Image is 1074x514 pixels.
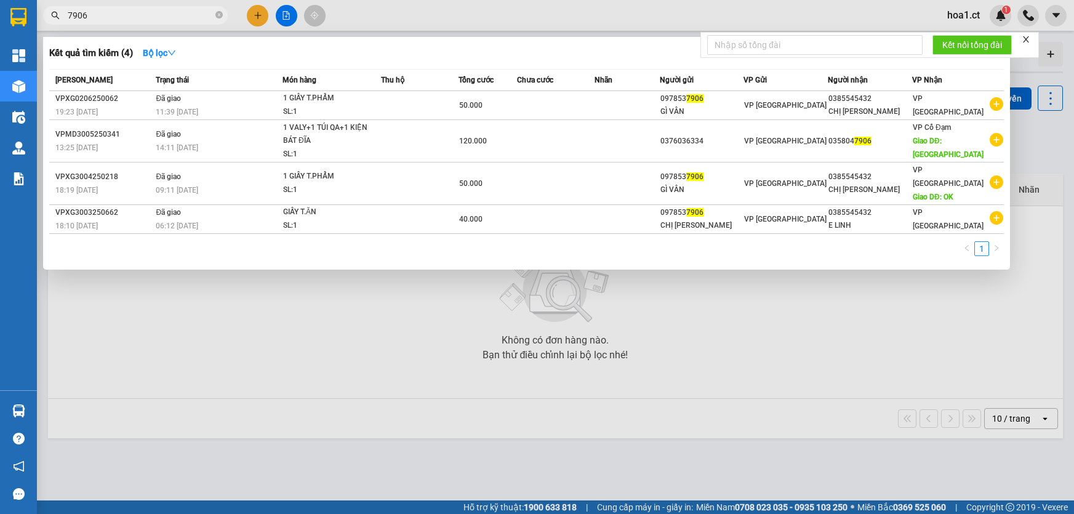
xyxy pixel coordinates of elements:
input: Nhập số tổng đài [707,35,923,55]
span: Giao DĐ: OK [913,193,953,201]
img: warehouse-icon [12,80,25,93]
span: 09:11 [DATE] [156,186,198,195]
div: GÌ VÂN [660,183,743,196]
span: plus-circle [990,175,1003,189]
span: Đã giao [156,208,181,217]
div: VPXG3003250662 [55,206,152,219]
div: 1 GIẤY T.PHẨM [283,92,375,105]
span: Giao DĐ: [GEOGRAPHIC_DATA] [913,137,984,159]
div: CHỊ [PERSON_NAME] [660,219,743,232]
div: 0385545432 [828,206,912,219]
span: Thu hộ [381,76,404,84]
div: 0376036334 [660,135,743,148]
span: VP [GEOGRAPHIC_DATA] [744,215,827,223]
span: VP [GEOGRAPHIC_DATA] [913,94,984,116]
span: Kết nối tổng đài [942,38,1002,52]
span: 7906 [854,137,872,145]
span: 50.000 [459,179,483,188]
span: VP Nhận [912,76,942,84]
span: VP [GEOGRAPHIC_DATA] [744,179,827,188]
span: 19:23 [DATE] [55,108,98,116]
span: 06:12 [DATE] [156,222,198,230]
div: VPXG0206250062 [55,92,152,105]
span: 7906 [686,94,703,103]
div: CHỊ [PERSON_NAME] [828,105,912,118]
div: GIẤY T.ĂN [283,206,375,219]
strong: Bộ lọc [143,48,176,58]
a: 1 [975,242,988,255]
span: left [963,244,971,252]
span: notification [13,460,25,472]
div: SL: 1 [283,219,375,233]
button: left [960,241,974,256]
div: SL: 1 [283,148,375,161]
span: 14:11 [DATE] [156,143,198,152]
span: question-circle [13,433,25,444]
div: 0385545432 [828,171,912,183]
span: Người gửi [660,76,694,84]
div: SL: 1 [283,105,375,119]
span: close-circle [215,11,223,18]
span: close-circle [215,10,223,22]
span: 7906 [686,172,703,181]
span: 50.000 [459,101,483,110]
span: Đã giao [156,172,181,181]
h3: Kết quả tìm kiếm ( 4 ) [49,47,133,60]
div: VPMD3005250341 [55,128,152,141]
img: warehouse-icon [12,404,25,417]
img: logo-vxr [10,8,26,26]
span: 120.000 [459,137,487,145]
span: plus-circle [990,211,1003,225]
span: VP [GEOGRAPHIC_DATA] [744,101,827,110]
div: 0385545432 [828,92,912,105]
span: 18:19 [DATE] [55,186,98,195]
span: Đã giao [156,130,181,139]
span: plus-circle [990,133,1003,147]
span: 11:39 [DATE] [156,108,198,116]
span: Đã giao [156,94,181,103]
span: right [993,244,1000,252]
div: 097853 [660,171,743,183]
span: VP Gửi [743,76,767,84]
img: warehouse-icon [12,142,25,155]
span: [PERSON_NAME] [55,76,113,84]
span: Nhãn [595,76,612,84]
li: 1 [974,241,989,256]
span: down [167,49,176,57]
div: SL: 1 [283,183,375,197]
span: search [51,11,60,20]
input: Tìm tên, số ĐT hoặc mã đơn [68,9,213,22]
span: 7906 [686,208,703,217]
span: VP Cổ Đạm [913,123,951,132]
div: 097853 [660,206,743,219]
button: right [989,241,1004,256]
li: Previous Page [960,241,974,256]
div: VPXG3004250218 [55,171,152,183]
div: 035804 [828,135,912,148]
span: Trạng thái [156,76,189,84]
img: warehouse-icon [12,111,25,124]
span: Chưa cước [517,76,553,84]
img: dashboard-icon [12,49,25,62]
span: Tổng cước [459,76,494,84]
span: close [1022,35,1030,44]
img: solution-icon [12,172,25,185]
span: Món hàng [283,76,316,84]
span: 13:25 [DATE] [55,143,98,152]
div: GÌ VÂN [660,105,743,118]
button: Bộ lọcdown [133,43,186,63]
span: VP [GEOGRAPHIC_DATA] [913,208,984,230]
div: 1 VALY+1 TÚI QA+1 KIỆN BÁT ĐĨA [283,121,375,148]
span: message [13,488,25,500]
span: plus-circle [990,97,1003,111]
div: 097853 [660,92,743,105]
li: Next Page [989,241,1004,256]
span: VP [GEOGRAPHIC_DATA] [913,166,984,188]
div: CHỊ [PERSON_NAME] [828,183,912,196]
span: 18:10 [DATE] [55,222,98,230]
button: Kết nối tổng đài [932,35,1012,55]
span: Người nhận [828,76,868,84]
div: 1 GIẤY T.PHẨM [283,170,375,183]
span: 40.000 [459,215,483,223]
div: E LINH [828,219,912,232]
